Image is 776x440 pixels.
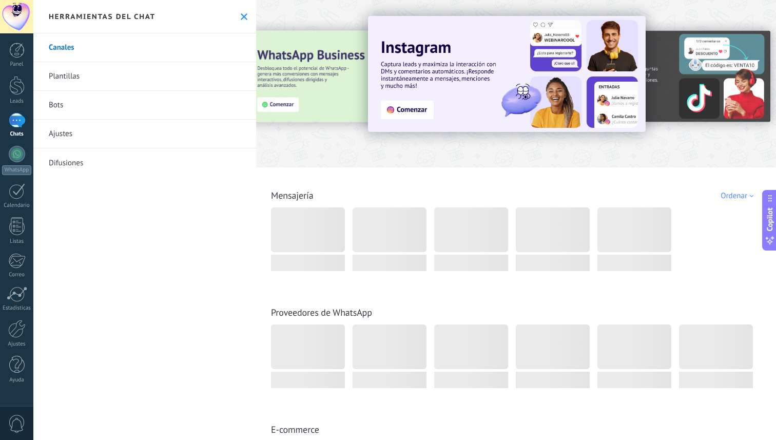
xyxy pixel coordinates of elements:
[33,62,256,91] a: Plantillas
[33,120,256,148] a: Ajustes
[271,307,372,318] a: Proveedores de WhatsApp
[2,377,32,384] div: Ayuda
[2,341,32,348] div: Ajustes
[33,148,256,177] a: Difusiones
[33,91,256,120] a: Bots
[765,207,775,231] span: Copilot
[721,191,757,201] div: Ordenar
[368,16,646,132] img: Slide 1
[2,165,31,175] div: WhatsApp
[247,31,465,122] img: Slide 3
[271,424,319,435] a: E-commerce
[2,272,32,278] div: Correo
[2,98,32,105] div: Leads
[49,12,156,21] h2: Herramientas del chat
[2,238,32,245] div: Listas
[2,305,32,312] div: Estadísticas
[33,33,256,62] a: Canales
[2,61,32,68] div: Panel
[2,131,32,138] div: Chats
[2,202,32,209] div: Calendario
[552,31,770,122] img: Slide 2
